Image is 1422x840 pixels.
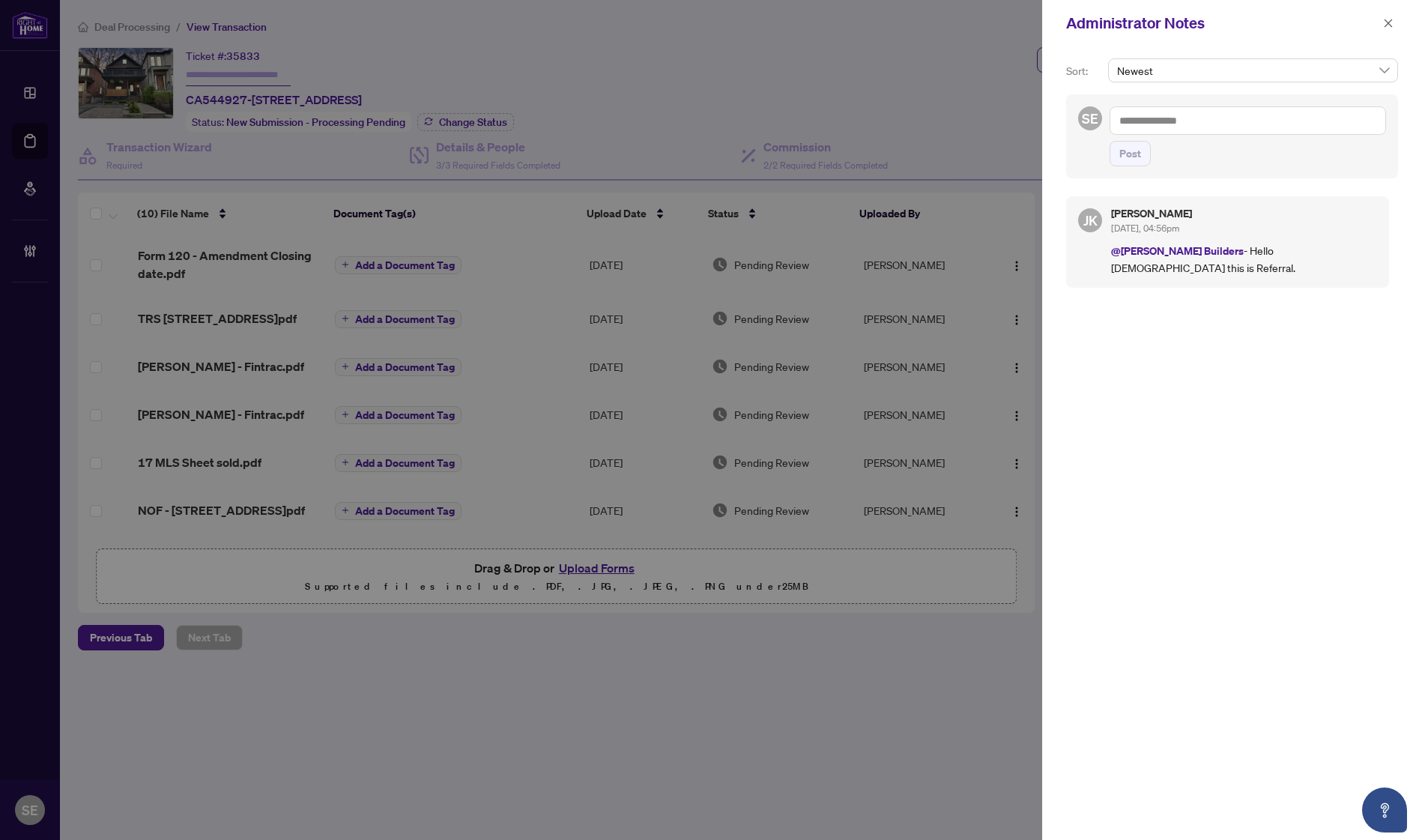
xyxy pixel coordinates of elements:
button: Open asap [1362,788,1407,833]
h5: [PERSON_NAME] [1111,208,1377,219]
span: @[PERSON_NAME] Builders [1111,244,1244,258]
span: close [1383,18,1394,28]
button: Post [1110,141,1151,166]
span: JK [1083,210,1098,231]
span: [DATE], 04:56pm [1111,223,1179,234]
span: Newest [1117,59,1389,82]
div: Administrator Notes [1066,12,1379,34]
p: - Hello [DEMOGRAPHIC_DATA] this is Referral. [1111,242,1377,276]
span: SE [1082,108,1098,129]
p: Sort: [1066,63,1102,79]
